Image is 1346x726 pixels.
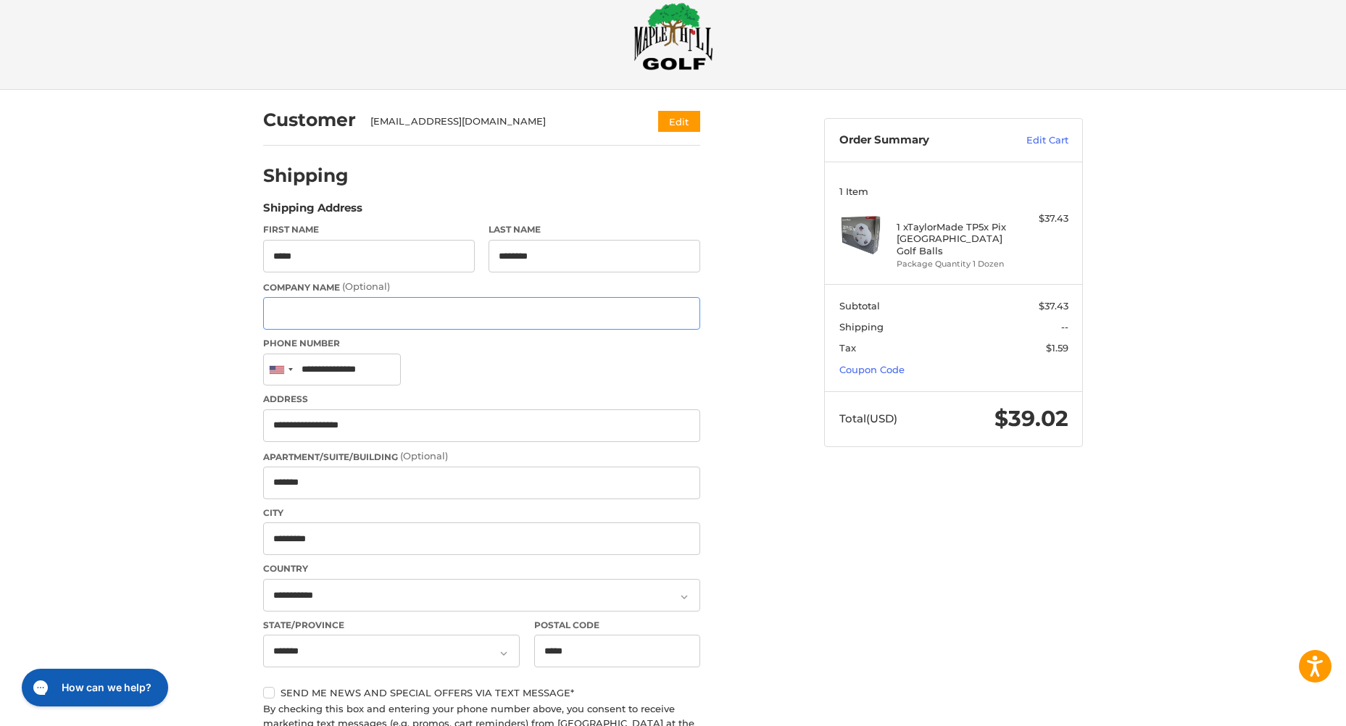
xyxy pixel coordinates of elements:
[995,133,1068,148] a: Edit Cart
[263,109,356,131] h2: Customer
[263,223,475,236] label: First Name
[14,664,173,712] iframe: Gorgias live chat messenger
[263,280,700,294] label: Company Name
[263,506,700,520] label: City
[263,200,362,223] legend: Shipping Address
[839,185,1068,197] h3: 1 Item
[264,354,297,385] div: United States: +1
[263,449,700,464] label: Apartment/Suite/Building
[897,221,1008,256] h4: 1 x TaylorMade TP5x Pix [GEOGRAPHIC_DATA] Golf Balls
[839,133,995,148] h3: Order Summary
[342,280,390,292] small: (Optional)
[489,223,700,236] label: Last Name
[263,164,349,187] h2: Shipping
[1039,300,1068,312] span: $37.43
[839,300,880,312] span: Subtotal
[839,364,905,375] a: Coupon Code
[1011,212,1068,226] div: $37.43
[263,562,700,575] label: Country
[263,393,700,406] label: Address
[370,114,631,129] div: [EMAIL_ADDRESS][DOMAIN_NAME]
[400,450,448,462] small: (Optional)
[263,337,700,350] label: Phone Number
[994,405,1068,432] span: $39.02
[263,619,520,632] label: State/Province
[633,2,713,70] img: Maple Hill Golf
[1061,321,1068,333] span: --
[839,321,884,333] span: Shipping
[534,619,701,632] label: Postal Code
[839,412,897,425] span: Total (USD)
[897,258,1008,270] li: Package Quantity 1 Dozen
[658,111,700,132] button: Edit
[1046,342,1068,354] span: $1.59
[839,342,856,354] span: Tax
[263,687,700,698] label: Send me news and special offers via text message*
